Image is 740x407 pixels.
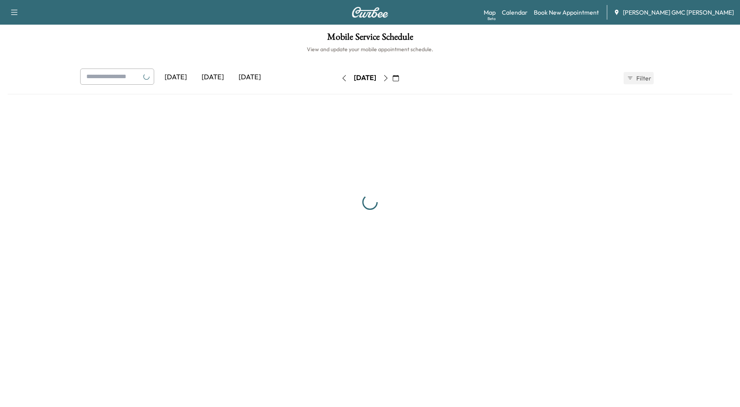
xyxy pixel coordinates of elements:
[351,7,388,18] img: Curbee Logo
[484,8,496,17] a: MapBeta
[8,45,732,53] h6: View and update your mobile appointment schedule.
[194,69,231,86] div: [DATE]
[354,73,376,83] div: [DATE]
[231,69,268,86] div: [DATE]
[8,32,732,45] h1: Mobile Service Schedule
[624,72,654,84] button: Filter
[623,8,734,17] span: [PERSON_NAME] GMC [PERSON_NAME]
[157,69,194,86] div: [DATE]
[502,8,528,17] a: Calendar
[488,16,496,22] div: Beta
[636,74,650,83] span: Filter
[534,8,599,17] a: Book New Appointment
